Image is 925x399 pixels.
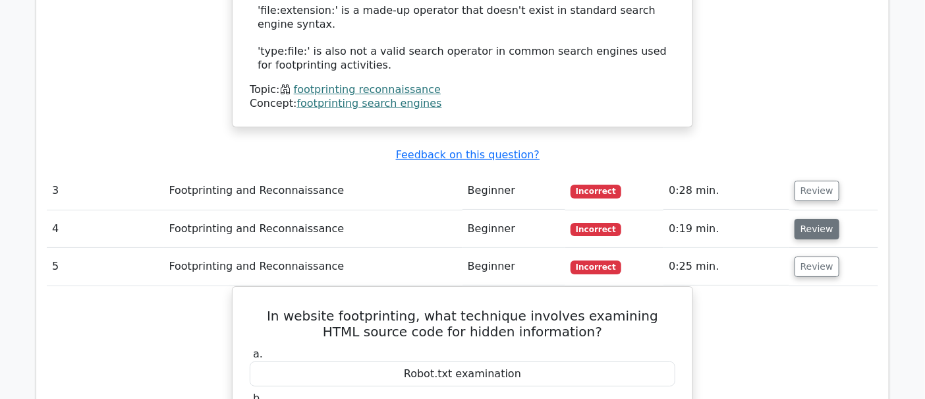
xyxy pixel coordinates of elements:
[248,308,677,340] h5: In website footprinting, what technique involves examining HTML source code for hidden information?
[663,210,789,248] td: 0:19 min.
[253,348,263,360] span: a.
[663,172,789,210] td: 0:28 min.
[163,172,462,210] td: Footprinting and Reconnaissance
[294,83,441,96] a: footprinting reconnaissance
[462,172,565,210] td: Beginner
[163,248,462,286] td: Footprinting and Reconnaissance
[571,223,621,236] span: Incorrect
[47,210,163,248] td: 4
[163,210,462,248] td: Footprinting and Reconnaissance
[250,97,675,111] div: Concept:
[795,181,839,201] button: Review
[663,248,789,286] td: 0:25 min.
[571,185,621,198] span: Incorrect
[47,248,163,286] td: 5
[795,219,839,239] button: Review
[297,97,442,109] a: footprinting search engines
[462,248,565,286] td: Beginner
[47,172,163,210] td: 3
[250,83,675,97] div: Topic:
[571,261,621,274] span: Incorrect
[250,361,675,387] div: Robot.txt examination
[795,257,839,277] button: Review
[396,148,540,161] a: Feedback on this question?
[462,210,565,248] td: Beginner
